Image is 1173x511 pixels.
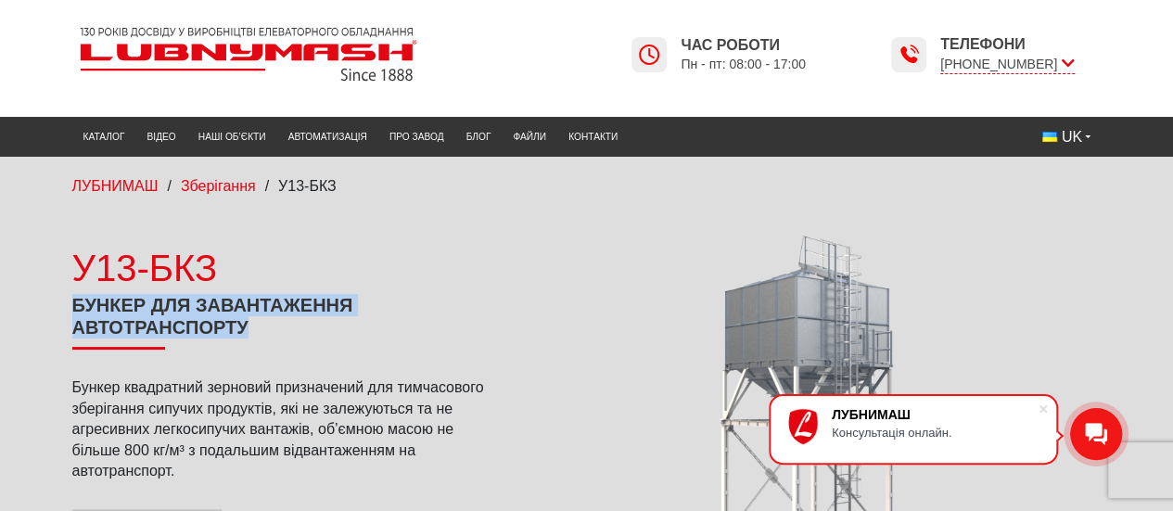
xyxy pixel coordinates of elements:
a: Каталог [72,121,136,152]
a: Відео [135,121,186,152]
span: / [265,178,269,194]
a: ЛУБНИМАШ [72,178,159,194]
p: Бункер квадратний зерновий призначений для тимчасового зберігання сипучих продуктів, які не залеж... [72,377,485,481]
a: Про завод [378,121,455,152]
span: UK [1062,127,1082,147]
a: Файли [502,121,557,152]
a: Блог [455,121,503,152]
a: Автоматизація [277,121,378,152]
span: / [167,178,171,194]
span: [PHONE_NUMBER] [940,55,1075,74]
a: Контакти [557,121,629,152]
div: У13-БКЗ [72,242,485,294]
img: Українська [1042,132,1057,142]
span: Пн - пт: 08:00 - 17:00 [681,56,806,73]
button: UK [1031,121,1102,153]
a: Наші об’єкти [187,121,277,152]
span: Час роботи [681,35,806,56]
span: У13-БКЗ [278,178,337,194]
img: Lubnymash [72,19,425,89]
img: Lubnymash time icon [638,44,660,66]
div: Консультація онлайн. [832,426,1038,440]
a: Зберігання [181,178,256,194]
h1: Бункер для завантаження автотранспорту [72,294,485,350]
img: Lubnymash time icon [898,44,920,66]
span: Телефони [940,34,1075,55]
div: ЛУБНИМАШ [832,407,1038,422]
